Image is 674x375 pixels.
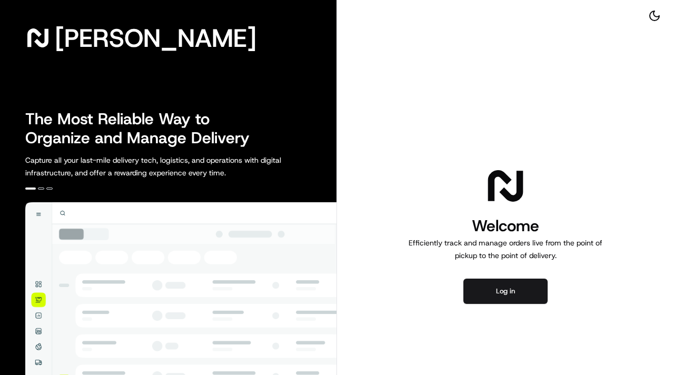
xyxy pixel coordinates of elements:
h1: Welcome [404,215,607,236]
p: Capture all your last-mile delivery tech, logistics, and operations with digital infrastructure, ... [25,154,329,179]
p: Efficiently track and manage orders live from the point of pickup to the point of delivery. [404,236,607,262]
span: [PERSON_NAME] [55,27,256,48]
button: Log in [463,279,548,304]
h2: The Most Reliable Way to Organize and Manage Delivery [25,110,261,147]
